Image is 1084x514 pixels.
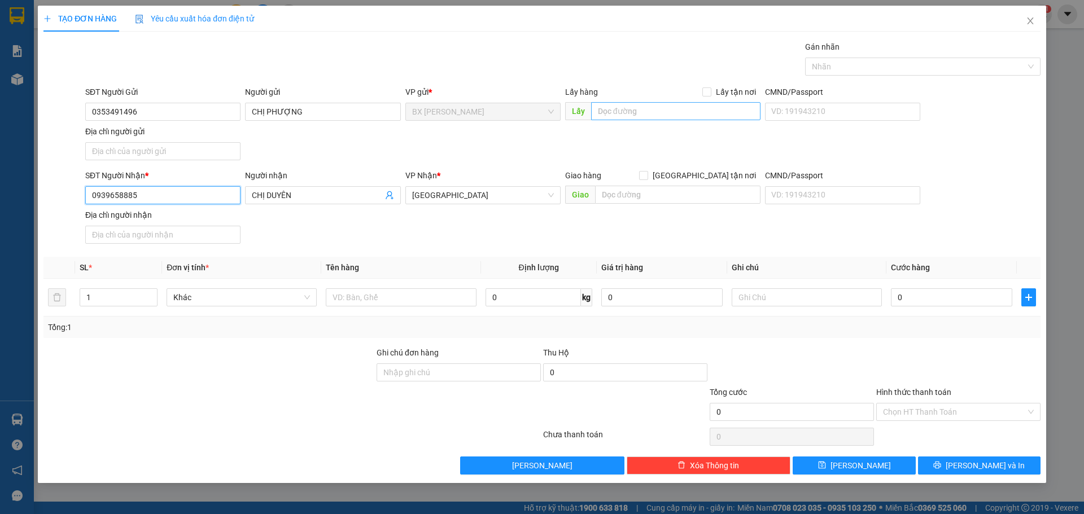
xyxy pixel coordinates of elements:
span: Sài Gòn [412,187,554,204]
button: plus [1021,288,1036,306]
span: Cước hàng [891,263,930,272]
button: save[PERSON_NAME] [793,456,915,475]
span: Tổng cước [710,388,747,397]
button: deleteXóa Thông tin [627,456,791,475]
span: Khác [173,289,310,306]
div: Địa chỉ người gửi [85,125,241,138]
button: delete [48,288,66,306]
div: SĐT Người Gửi [85,86,241,98]
div: SĐT Người Nhận [85,169,241,182]
span: save [818,461,826,470]
span: [PERSON_NAME] [831,459,891,472]
input: Dọc đường [591,102,760,120]
span: kg [581,288,592,306]
div: Người gửi [245,86,400,98]
div: Người nhận [245,169,400,182]
button: [PERSON_NAME] [460,456,624,475]
span: TẠO ĐƠN HÀNG [43,14,117,23]
span: plus [1022,293,1035,302]
img: icon [135,15,144,24]
span: Lấy tận nơi [711,86,760,98]
input: Ghi chú đơn hàng [377,363,541,381]
span: Định lượng [519,263,559,272]
div: CMND/Passport [765,169,920,182]
button: printer[PERSON_NAME] và In [918,456,1041,475]
label: Gán nhãn [805,42,840,51]
span: [PERSON_NAME] [512,459,572,472]
span: Yêu cầu xuất hóa đơn điện tử [135,14,254,23]
span: Giá trị hàng [601,263,643,272]
div: Địa chỉ người nhận [85,209,241,221]
label: Hình thức thanh toán [876,388,951,397]
span: Tên hàng [326,263,359,272]
input: Địa chỉ của người gửi [85,142,241,160]
label: Ghi chú đơn hàng [377,348,439,357]
span: BX Cao Lãnh [412,103,554,120]
span: Thu Hộ [543,348,569,357]
span: Đơn vị tính [167,263,209,272]
div: Tổng: 1 [48,321,418,333]
span: Giao [565,186,595,204]
div: CMND/Passport [765,86,920,98]
span: [PERSON_NAME] và In [946,459,1025,472]
span: Giao hàng [565,171,601,180]
span: [GEOGRAPHIC_DATA] tận nơi [648,169,760,182]
div: Chưa thanh toán [542,428,709,448]
span: plus [43,15,51,23]
span: delete [677,461,685,470]
input: Địa chỉ của người nhận [85,226,241,244]
span: Lấy hàng [565,87,598,96]
span: VP Nhận [405,171,437,180]
input: Ghi Chú [732,288,882,306]
span: close [1026,16,1035,25]
span: Lấy [565,102,591,120]
div: VP gửi [405,86,561,98]
input: Dọc đường [595,186,760,204]
th: Ghi chú [727,257,886,279]
input: VD: Bàn, Ghế [326,288,476,306]
span: user-add [385,191,394,200]
span: Xóa Thông tin [690,459,739,472]
button: Close [1015,6,1046,37]
input: 0 [601,288,723,306]
span: printer [933,461,941,470]
span: SL [80,263,89,272]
